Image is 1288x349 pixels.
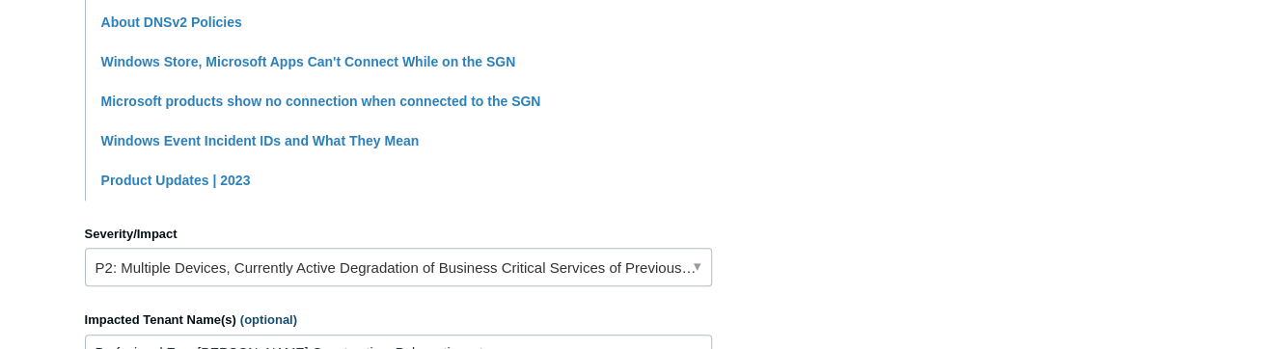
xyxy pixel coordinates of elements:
span: (optional) [240,312,297,327]
label: Severity/Impact [85,225,712,244]
a: Windows Store, Microsoft Apps Can't Connect While on the SGN [101,54,516,69]
a: Windows Event Incident IDs and What They Mean [101,133,420,148]
a: P2: Multiple Devices, Currently Active Degradation of Business Critical Services of Previously Wo... [85,248,712,286]
a: Microsoft products show no connection when connected to the SGN [101,94,541,109]
label: Impacted Tenant Name(s) [85,310,712,330]
a: Product Updates | 2023 [101,173,251,188]
a: About DNSv2 Policies [101,14,242,30]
